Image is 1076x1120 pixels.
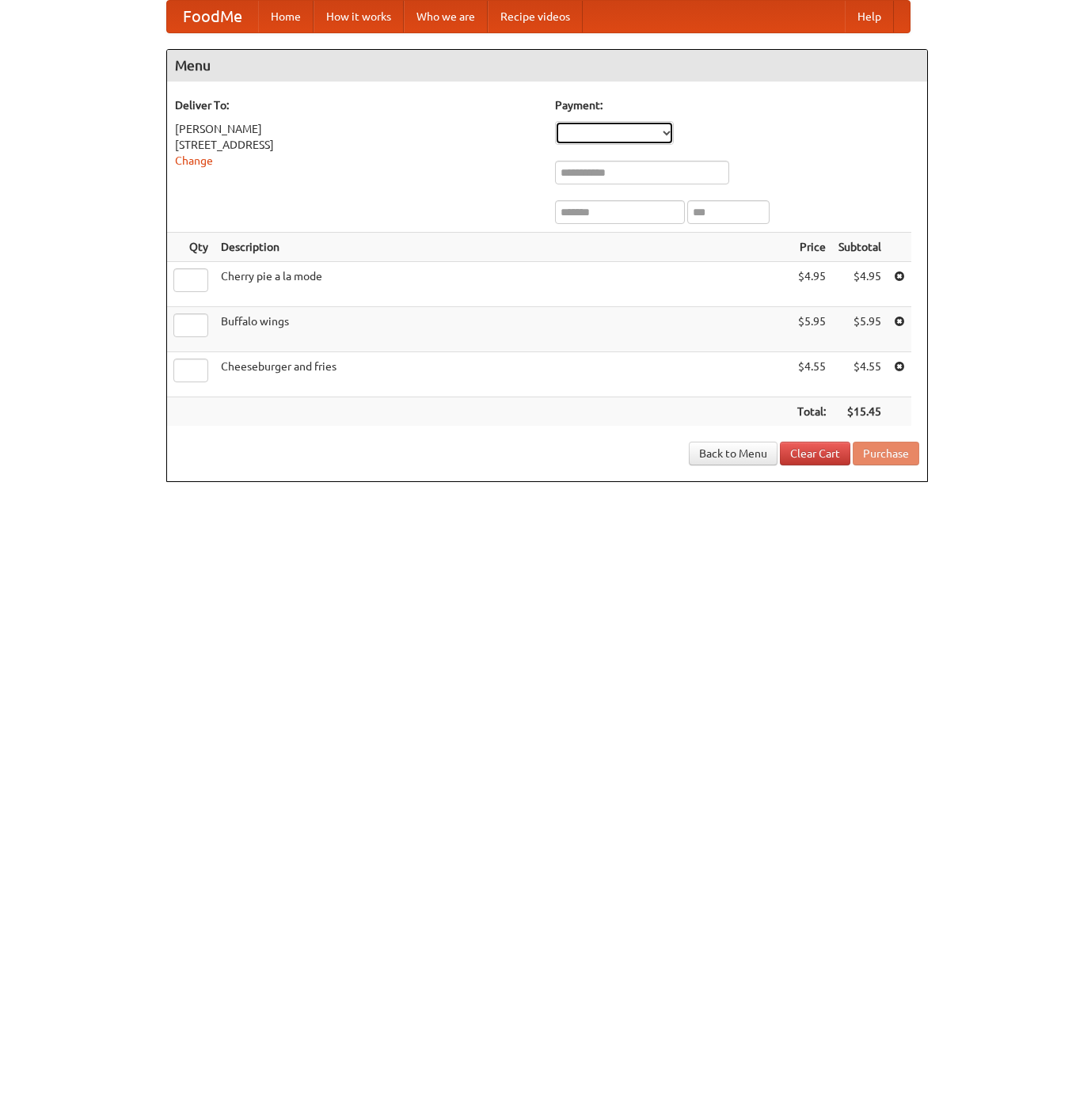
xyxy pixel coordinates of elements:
[832,397,888,427] th: $15.45
[689,442,778,465] a: Back to Menu
[314,1,404,32] a: How it works
[215,352,791,397] td: Cheeseburger and fries
[832,262,888,307] td: $4.95
[175,154,213,167] a: Change
[832,233,888,262] th: Subtotal
[175,121,539,137] div: [PERSON_NAME]
[780,442,850,465] a: Clear Cart
[853,442,919,465] button: Purchase
[832,307,888,352] td: $5.95
[832,352,888,397] td: $4.55
[215,307,791,352] td: Buffalo wings
[258,1,314,32] a: Home
[845,1,894,32] a: Help
[791,397,832,427] th: Total:
[555,97,919,113] h5: Payment:
[791,262,832,307] td: $4.95
[167,1,258,32] a: FoodMe
[404,1,488,32] a: Who we are
[215,262,791,307] td: Cherry pie a la mode
[791,307,832,352] td: $5.95
[167,233,215,262] th: Qty
[167,50,927,82] h4: Menu
[791,233,832,262] th: Price
[175,137,539,153] div: [STREET_ADDRESS]
[488,1,583,32] a: Recipe videos
[215,233,791,262] th: Description
[791,352,832,397] td: $4.55
[175,97,539,113] h5: Deliver To:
